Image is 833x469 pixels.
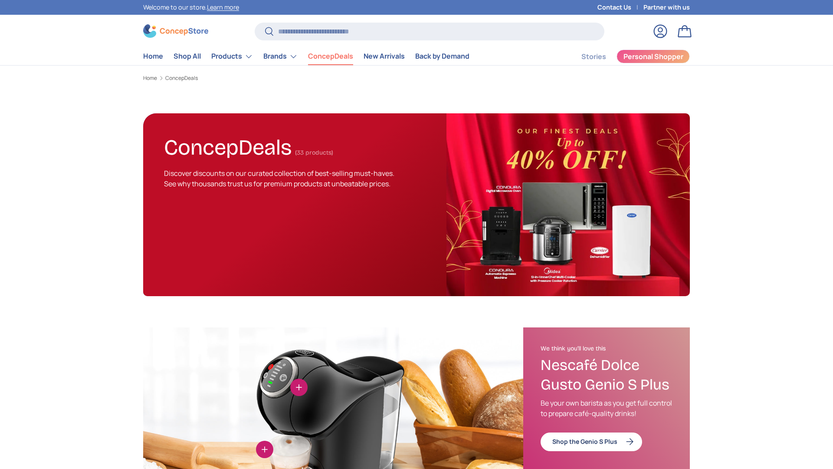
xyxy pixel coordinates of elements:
nav: Secondary [561,48,690,65]
span: Discover discounts on our curated collection of best-selling must-haves. See why thousands trust ... [164,168,394,188]
summary: Products [206,48,258,65]
p: Be your own barista as you get full control to prepare café-quality drinks! [541,398,672,419]
h3: Nescafé Dolce Gusto Genio S Plus [541,356,672,395]
a: Back by Demand [415,48,469,65]
p: Welcome to our store. [143,3,239,12]
summary: Brands [258,48,303,65]
nav: Primary [143,48,469,65]
a: Home [143,76,157,81]
a: New Arrivals [364,48,405,65]
a: ConcepDeals [165,76,198,81]
img: ConcepDeals [446,113,690,296]
a: ConcepDeals [308,48,353,65]
h1: ConcepDeals [164,131,292,160]
a: Contact Us [597,3,643,12]
img: ConcepStore [143,24,208,38]
a: Learn more [207,3,239,11]
a: Personal Shopper [617,50,690,63]
a: Home [143,48,163,65]
a: Brands [263,48,298,65]
a: Partner with us [643,3,690,12]
a: Shop All [174,48,201,65]
a: Stories [581,48,606,65]
nav: Breadcrumbs [143,74,690,82]
span: (33 products) [295,149,333,156]
span: Personal Shopper [623,53,683,60]
h2: We think you'll love this [541,345,672,353]
a: Shop the Genio S Plus [541,433,642,451]
a: Products [211,48,253,65]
